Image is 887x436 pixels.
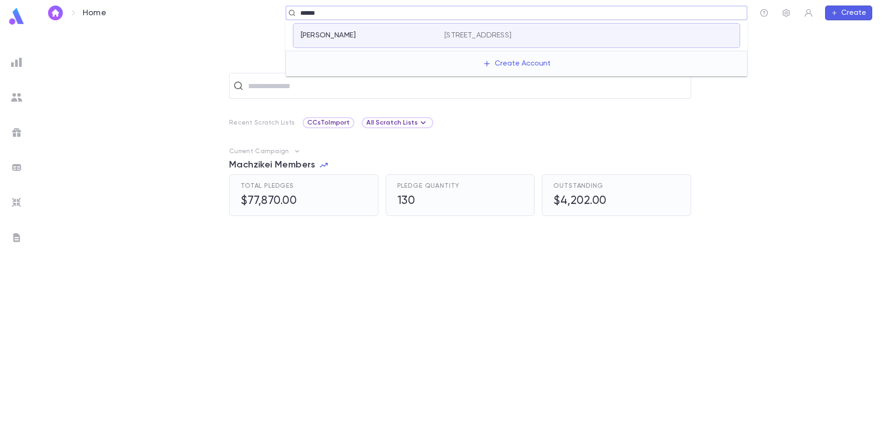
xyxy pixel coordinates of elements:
[11,127,22,138] img: campaigns_grey.99e729a5f7ee94e3726e6486bddda8f1.svg
[304,119,354,126] span: CCsToImport
[303,117,355,128] div: CCsToImport
[83,8,106,18] p: Home
[553,182,603,190] span: Outstanding
[7,7,26,25] img: logo
[362,117,433,128] div: All Scratch Lists
[553,194,607,208] h5: $4,202.00
[397,194,415,208] h5: 130
[11,92,22,103] img: students_grey.60c7aba0da46da39d6d829b817ac14fc.svg
[11,197,22,208] img: imports_grey.530a8a0e642e233f2baf0ef88e8c9fcb.svg
[397,182,460,190] span: Pledge Quantity
[444,31,511,40] p: [STREET_ADDRESS]
[50,9,61,17] img: home_white.a664292cf8c1dea59945f0da9f25487c.svg
[11,57,22,68] img: reports_grey.c525e4749d1bce6a11f5fe2a8de1b229.svg
[229,119,295,126] p: Recent Scratch Lists
[475,55,558,72] button: Create Account
[11,162,22,173] img: batches_grey.339ca447c9d9533ef1741baa751efc33.svg
[229,160,316,171] span: Machzikei Members
[366,117,429,128] div: All Scratch Lists
[241,194,297,208] h5: $77,870.00
[241,182,294,190] span: Total Pledges
[11,232,22,243] img: letters_grey.7941b92b52307dd3b8a917253454ce1c.svg
[229,148,289,155] p: Current Campaign
[301,31,356,40] p: [PERSON_NAME]
[825,6,872,20] button: Create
